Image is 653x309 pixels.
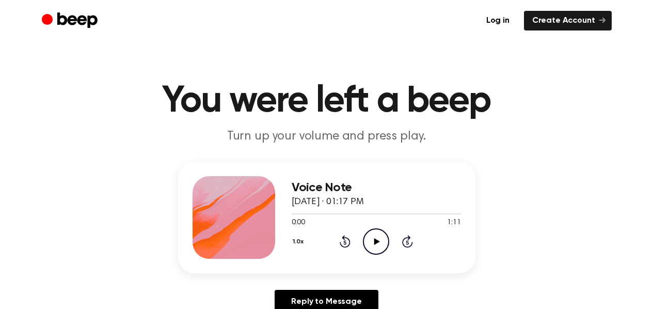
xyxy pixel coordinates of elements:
span: 0:00 [292,218,305,228]
p: Turn up your volume and press play. [129,128,525,145]
span: [DATE] · 01:17 PM [292,197,364,207]
span: 1:11 [447,218,460,228]
h3: Voice Note [292,181,461,195]
h1: You were left a beep [62,83,591,120]
a: Log in [478,11,518,30]
a: Beep [42,11,100,31]
a: Create Account [524,11,612,30]
button: 1.0x [292,233,308,251]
